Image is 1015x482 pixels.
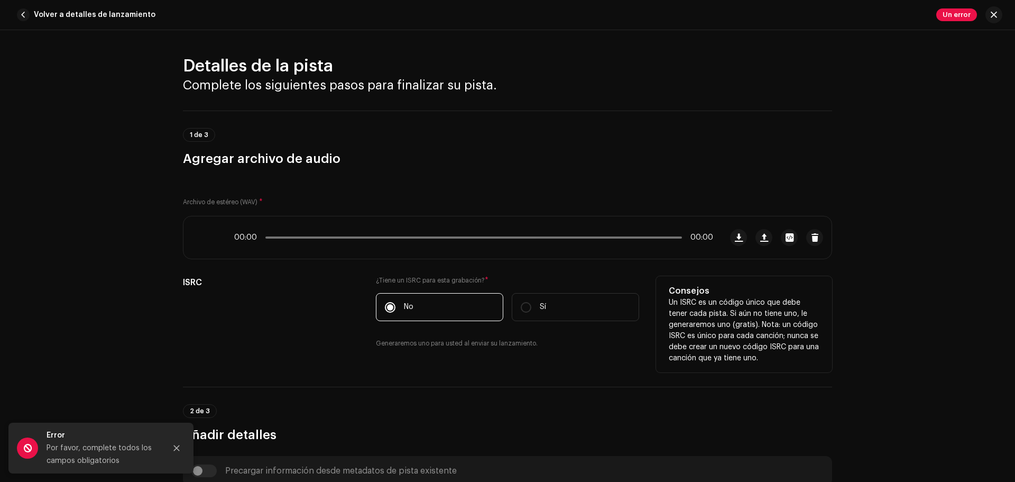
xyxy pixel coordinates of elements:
[183,77,832,94] h3: Complete los siguientes pasos para finalizar su pista.
[376,276,639,285] label: ¿Tiene un ISRC para esta grabación?
[183,199,257,205] small: Archivo de estéreo (WAV)
[183,426,832,443] h3: Añadir detalles
[376,338,538,349] small: Generaremos uno para usted al enviar su lanzamiento.
[669,297,819,364] p: Un ISRC es un código único que debe tener cada pista. Si aún no tiene uno, le generaremos uno (gr...
[234,233,261,242] span: 00:00
[183,276,359,289] h5: ISRC
[404,302,413,313] p: No
[669,285,819,297] h5: Consejos
[190,408,210,414] span: 2 de 3
[686,233,713,242] span: 00:00
[47,442,158,467] div: Por favor, complete todos los campos obligatorios
[540,302,546,313] p: Sí
[166,438,187,459] button: Close
[183,56,832,77] h2: Detalles de la pista
[183,150,832,167] h3: Agregar archivo de audio
[47,429,158,442] div: Error
[190,132,208,138] span: 1 de 3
